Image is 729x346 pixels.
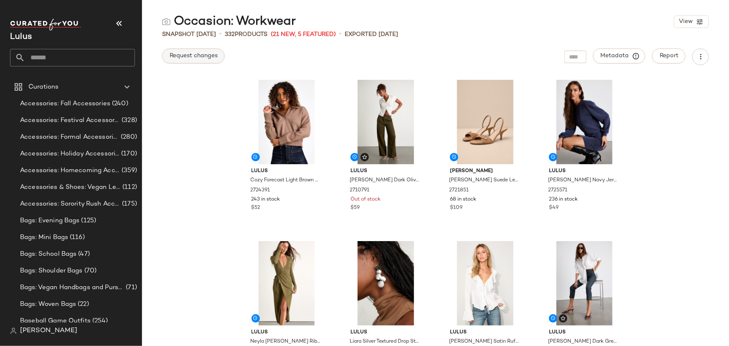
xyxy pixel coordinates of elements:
[28,82,58,92] span: Curations
[350,177,420,184] span: [PERSON_NAME] Dark Olive Tailored Wide-Leg Trousers
[225,30,267,39] div: Products
[162,30,216,39] span: Snapshot [DATE]
[10,328,17,334] img: svg%3e
[20,233,68,242] span: Bags: Mini Bags
[549,196,578,204] span: 236 in stock
[600,52,638,60] span: Metadata
[678,18,693,25] span: View
[219,29,221,39] span: •
[20,166,120,176] span: Accessories: Homecoming Accessories
[362,155,367,160] img: svg%3e
[450,168,521,175] span: [PERSON_NAME]
[351,329,421,336] span: Lulus
[542,80,626,164] img: 2725571_01_hero_2025-09-15.jpg
[251,338,321,346] span: Neyla [PERSON_NAME] Ribbed Sweater Wrap Midi Dress
[450,204,462,212] span: $109
[251,187,270,194] span: 2724391
[120,116,137,125] span: (328)
[162,18,170,26] img: svg%3e
[350,187,369,194] span: 2710791
[251,168,322,175] span: Lulus
[76,300,89,309] span: (22)
[652,48,686,64] button: Report
[593,48,645,64] button: Metadata
[548,338,619,346] span: [PERSON_NAME] Dark Grey Tailored High-Rise Slim Leg Trouser Pants
[110,99,128,109] span: (240)
[251,204,261,212] span: $52
[548,177,619,184] span: [PERSON_NAME] Navy Jersey Knit Long Sleeve Mini Dress
[20,326,77,336] span: [PERSON_NAME]
[91,316,108,326] span: (254)
[124,283,137,293] span: (71)
[162,48,225,64] button: Request changes
[659,53,678,59] span: Report
[443,241,527,326] img: 2691191_01_hero_2025-08-08.jpg
[20,116,120,125] span: Accessories: Festival Accessories
[10,19,81,31] img: cfy_white_logo.C9jOOHJF.svg
[80,216,97,226] span: (125)
[561,316,566,321] img: svg%3e
[120,199,137,209] span: (175)
[10,33,32,41] span: Current Company Name
[68,233,85,242] span: (116)
[20,300,76,309] span: Bags: Woven Bags
[20,316,91,326] span: Baseball Game Outfits
[245,241,329,326] img: 2711351_01_hero_2025-09-11.jpg
[674,15,709,28] button: View
[351,168,421,175] span: Lulus
[83,266,97,276] span: (70)
[549,329,620,336] span: Lulus
[162,13,296,30] div: Occasion: Workwear
[339,29,341,39] span: •
[549,168,620,175] span: Lulus
[345,30,398,39] p: Exported [DATE]
[542,241,626,326] img: 2711031_01_hero_2025-09-12.jpg
[20,149,119,159] span: Accessories: Holiday Accessories
[251,196,280,204] span: 243 in stock
[344,241,428,326] img: 2737531_01_OM_2025-09-03.jpg
[121,183,137,192] span: (112)
[251,329,322,336] span: Lulus
[119,132,137,142] span: (280)
[271,30,336,39] span: (21 New, 5 Featured)
[20,266,83,276] span: Bags: Shoulder Bags
[351,204,360,212] span: $59
[225,31,235,38] span: 332
[120,166,137,176] span: (359)
[20,283,124,293] span: Bags: Vegan Handbags and Purses
[450,329,521,336] span: Lulus
[119,149,137,159] span: (170)
[344,80,428,164] img: 2710791_03_front_2025-08-26.jpg
[20,99,110,109] span: Accessories: Fall Accessories
[350,338,420,346] span: Liara Silver Textured Drop Statement Earrings
[20,249,76,259] span: Bags: School Bags
[549,204,559,212] span: $49
[443,80,527,164] img: 2721851_02_front_2025-09-08.jpg
[449,187,469,194] span: 2721851
[76,249,90,259] span: (47)
[449,338,520,346] span: [PERSON_NAME] Satin Ruffled Tie-Front Long Sleeve Top
[20,183,121,192] span: Accessories & Shoes: Vegan Leather
[548,187,567,194] span: 2725571
[449,177,520,184] span: [PERSON_NAME] Suede Leather Slingback High Heel Sandals
[20,199,120,209] span: Accessories: Sorority Rush Accessories
[20,216,80,226] span: Bags: Evening Bags
[450,196,476,204] span: 68 in stock
[20,132,119,142] span: Accessories: Formal Accessories
[169,53,218,59] span: Request changes
[251,177,321,184] span: Cozy Forecast Light Brown Collared Pullover Sweater
[351,196,381,204] span: Out of stock
[245,80,329,164] img: 2724391_01_hero_2025-09-16.jpg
